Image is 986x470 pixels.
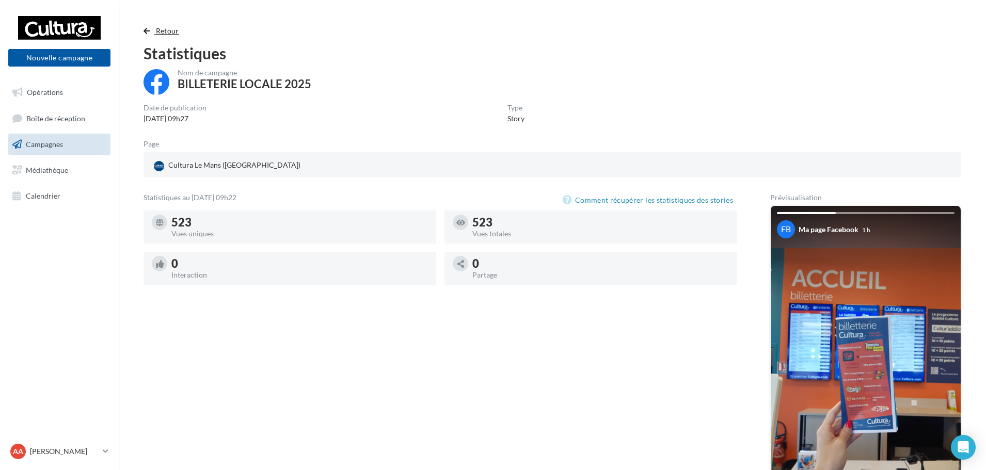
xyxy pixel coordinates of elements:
span: Opérations [27,88,63,96]
div: BILLETERIE LOCALE 2025 [178,78,311,90]
div: 1 h [862,225,870,234]
span: Retour [156,26,179,35]
span: Médiathèque [26,166,68,174]
div: Partage [472,271,729,279]
div: Interaction [171,271,428,279]
a: Cultura Le Mans ([GEOGRAPHIC_DATA]) [152,158,419,173]
button: Retour [144,25,183,37]
a: Opérations [6,82,113,103]
a: Calendrier [6,185,113,207]
div: Page [144,140,167,148]
div: FB [777,220,795,238]
div: Vues totales [472,230,729,237]
button: Nouvelle campagne [8,49,110,67]
div: Date de publication [144,104,206,111]
div: Cultura Le Mans ([GEOGRAPHIC_DATA]) [152,158,303,173]
span: AA [13,446,23,457]
div: 523 [171,217,428,228]
div: 523 [472,217,729,228]
div: Statistiques au [DATE] 09h22 [144,194,563,206]
div: Statistiques [144,45,961,61]
div: Open Intercom Messenger [951,435,976,460]
a: AA [PERSON_NAME] [8,442,110,461]
div: 0 [171,258,428,269]
div: 0 [472,258,729,269]
span: Campagnes [26,140,63,149]
div: Story [507,114,524,124]
p: [PERSON_NAME] [30,446,99,457]
div: Nom de campagne [178,69,311,76]
span: Boîte de réception [26,114,85,122]
button: Comment récupérer les statistiques des stories [563,194,737,206]
div: [DATE] 09h27 [144,114,206,124]
div: Prévisualisation [770,194,961,201]
span: Calendrier [26,191,60,200]
div: Type [507,104,524,111]
div: Ma page Facebook [799,224,858,235]
a: Boîte de réception [6,107,113,129]
a: Médiathèque [6,159,113,181]
div: Vues uniques [171,230,428,237]
a: Campagnes [6,134,113,155]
